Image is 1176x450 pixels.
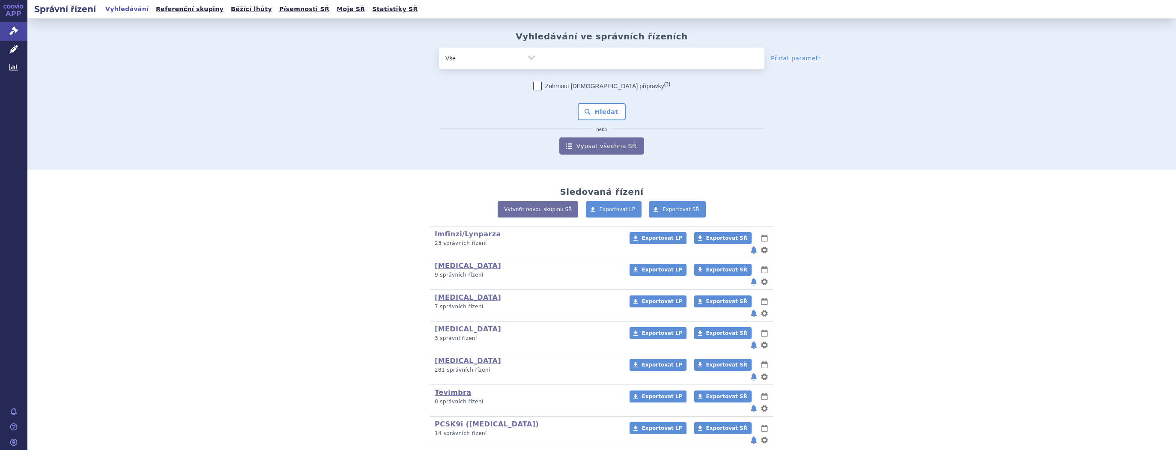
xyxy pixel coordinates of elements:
[642,425,682,431] span: Exportovat LP
[664,81,670,87] abbr: (?)
[760,233,769,243] button: lhůty
[27,3,103,15] h2: Správní řízení
[749,277,758,287] button: notifikace
[630,264,686,276] a: Exportovat LP
[533,82,670,90] label: Zahrnout [DEMOGRAPHIC_DATA] přípravky
[694,264,752,276] a: Exportovat SŘ
[642,267,682,273] span: Exportovat LP
[435,388,472,396] a: Tevimbra
[760,372,769,382] button: nastavení
[498,201,578,218] a: Vytvořit novou skupinu SŘ
[592,127,612,132] i: nebo
[642,298,682,304] span: Exportovat LP
[760,277,769,287] button: nastavení
[435,367,618,374] p: 281 správních řízení
[771,54,821,63] a: Přidat parametr
[435,240,618,247] p: 23 správních řízení
[642,362,682,368] span: Exportovat LP
[435,271,618,279] p: 9 správních řízení
[559,137,644,155] a: Vypsat všechna SŘ
[435,430,618,437] p: 14 správních řízení
[630,327,686,339] a: Exportovat LP
[706,362,747,368] span: Exportovat SŘ
[642,393,682,399] span: Exportovat LP
[642,330,682,336] span: Exportovat LP
[630,232,686,244] a: Exportovat LP
[749,308,758,319] button: notifikace
[435,293,501,301] a: [MEDICAL_DATA]
[435,303,618,310] p: 7 správních řízení
[760,296,769,307] button: lhůty
[153,3,226,15] a: Referenční skupiny
[630,390,686,402] a: Exportovat LP
[586,201,642,218] a: Exportovat LP
[760,328,769,338] button: lhůty
[630,359,686,371] a: Exportovat LP
[706,330,747,336] span: Exportovat SŘ
[749,245,758,255] button: notifikace
[103,3,151,15] a: Vyhledávání
[516,31,688,42] h2: Vyhledávání ve správních řízeních
[694,232,752,244] a: Exportovat SŘ
[706,298,747,304] span: Exportovat SŘ
[334,3,367,15] a: Moje SŘ
[749,435,758,445] button: notifikace
[706,425,747,431] span: Exportovat SŘ
[560,187,643,197] h2: Sledovaná řízení
[435,420,539,428] a: PCSK9i ([MEDICAL_DATA])
[228,3,275,15] a: Běžící lhůty
[578,103,626,120] button: Hledat
[649,201,706,218] a: Exportovat SŘ
[435,230,501,238] a: Imfinzi/Lynparza
[600,206,636,212] span: Exportovat LP
[760,435,769,445] button: nastavení
[694,390,752,402] a: Exportovat SŘ
[706,393,747,399] span: Exportovat SŘ
[435,335,618,342] p: 3 správní řízení
[630,295,686,307] a: Exportovat LP
[760,245,769,255] button: nastavení
[694,295,752,307] a: Exportovat SŘ
[749,372,758,382] button: notifikace
[694,359,752,371] a: Exportovat SŘ
[706,267,747,273] span: Exportovat SŘ
[435,398,618,405] p: 0 správních řízení
[435,262,501,270] a: [MEDICAL_DATA]
[760,308,769,319] button: nastavení
[642,235,682,241] span: Exportovat LP
[435,357,501,365] a: [MEDICAL_DATA]
[630,422,686,434] a: Exportovat LP
[760,423,769,433] button: lhůty
[694,327,752,339] a: Exportovat SŘ
[694,422,752,434] a: Exportovat SŘ
[760,391,769,402] button: lhůty
[760,265,769,275] button: lhůty
[370,3,420,15] a: Statistiky SŘ
[749,403,758,414] button: notifikace
[760,403,769,414] button: nastavení
[435,325,501,333] a: [MEDICAL_DATA]
[760,360,769,370] button: lhůty
[706,235,747,241] span: Exportovat SŘ
[663,206,699,212] span: Exportovat SŘ
[277,3,332,15] a: Písemnosti SŘ
[760,340,769,350] button: nastavení
[749,340,758,350] button: notifikace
